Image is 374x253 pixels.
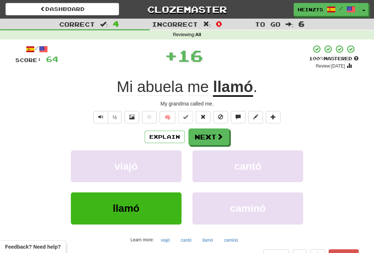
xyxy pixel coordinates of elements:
[286,21,294,27] span: :
[177,235,195,246] button: cantó
[230,203,266,214] span: caminó
[5,3,119,15] a: Dashboard
[266,111,280,123] button: Add to collection (alt+a)
[298,6,323,13] span: heinzts
[113,203,140,214] span: llamó
[192,150,303,182] button: cantó
[309,55,359,62] div: Mastered
[117,78,133,96] span: Mi
[100,21,108,27] span: :
[188,129,229,145] button: Next
[160,111,175,123] button: 🧠
[130,237,154,242] small: Learn more:
[255,20,280,28] span: To go
[142,111,157,123] button: Favorite sentence (alt+f)
[137,78,183,96] span: abuela
[5,243,61,250] span: Open feedback widget
[248,111,263,123] button: Edit sentence (alt+d)
[216,19,222,28] span: 0
[46,54,58,64] span: 64
[339,6,343,11] span: /
[108,111,122,123] button: ½
[178,46,203,65] span: 16
[195,32,201,37] strong: All
[234,161,262,172] span: cantó
[213,78,253,97] u: llamó
[15,45,58,54] div: /
[15,100,359,107] div: My grandma called me.
[152,20,198,28] span: Incorrect
[125,111,139,123] button: Show image (alt+x)
[157,235,174,246] button: viajó
[165,45,178,66] span: +
[298,19,305,28] span: 6
[220,235,242,246] button: caminó
[192,192,303,224] button: caminó
[71,192,182,224] button: llamó
[231,111,245,123] button: Discuss sentence (alt+u)
[198,235,217,246] button: llamó
[15,57,42,63] span: Score:
[294,3,359,16] a: heinzts /
[71,150,182,182] button: viajó
[178,111,193,123] button: Set this sentence to 100% Mastered (alt+m)
[59,20,95,28] span: Correct
[93,111,108,123] button: Play sentence audio (ctl+space)
[253,78,257,95] span: .
[145,131,185,143] button: Explain
[113,19,119,28] span: 4
[203,21,211,27] span: :
[187,78,209,96] span: me
[213,111,228,123] button: Ignore sentence (alt+i)
[130,3,244,16] a: Clozemaster
[196,111,210,123] button: Reset to 0% Mastered (alt+r)
[92,111,122,123] div: Text-to-speech controls
[316,64,345,69] small: Review: [DATE]
[309,55,324,61] span: 100 %
[114,161,138,172] span: viajó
